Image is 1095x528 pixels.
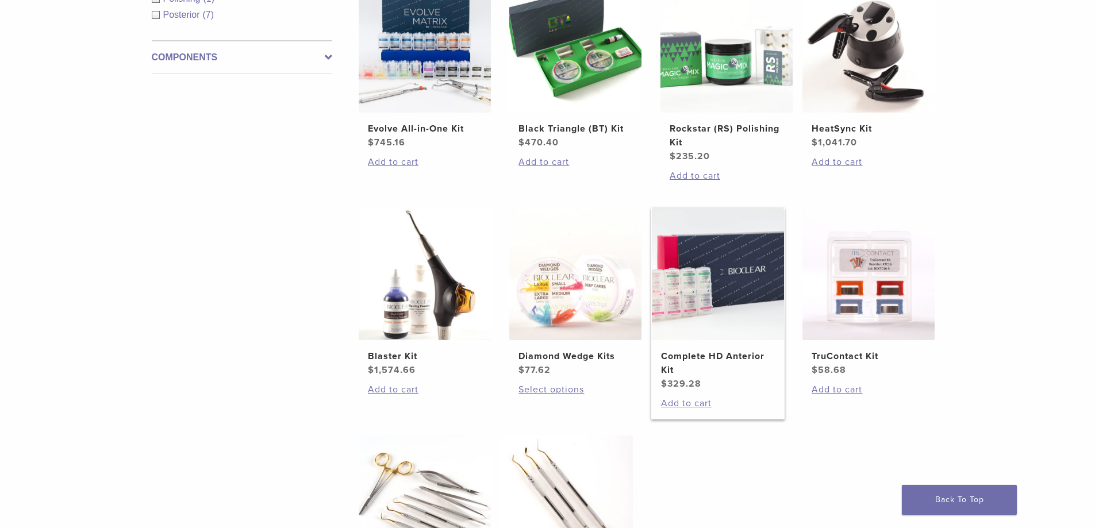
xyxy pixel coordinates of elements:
[368,155,482,169] a: Add to cart: “Evolve All-in-One Kit”
[661,378,701,390] bdi: 329.28
[518,137,559,148] bdi: 470.40
[368,137,405,148] bdi: 745.16
[368,383,482,396] a: Add to cart: “Blaster Kit”
[518,155,632,169] a: Add to cart: “Black Triangle (BT) Kit”
[518,349,632,363] h2: Diamond Wedge Kits
[651,208,785,391] a: Complete HD Anterior KitComplete HD Anterior Kit $329.28
[670,169,783,183] a: Add to cart: “Rockstar (RS) Polishing Kit”
[812,364,846,376] bdi: 58.68
[368,364,416,376] bdi: 1,574.66
[812,137,857,148] bdi: 1,041.70
[518,364,551,376] bdi: 77.62
[368,364,374,376] span: $
[802,208,935,340] img: TruContact Kit
[812,155,925,169] a: Add to cart: “HeatSync Kit”
[163,10,203,20] span: Posterior
[359,208,491,340] img: Blaster Kit
[661,378,667,390] span: $
[652,208,784,340] img: Complete HD Anterior Kit
[902,485,1017,515] a: Back To Top
[670,122,783,149] h2: Rockstar (RS) Polishing Kit
[661,349,775,377] h2: Complete HD Anterior Kit
[518,122,632,136] h2: Black Triangle (BT) Kit
[812,137,818,148] span: $
[358,208,492,377] a: Blaster KitBlaster Kit $1,574.66
[203,10,214,20] span: (7)
[368,349,482,363] h2: Blaster Kit
[802,208,936,377] a: TruContact KitTruContact Kit $58.68
[509,208,643,377] a: Diamond Wedge KitsDiamond Wedge Kits $77.62
[518,383,632,396] a: Select options for “Diamond Wedge Kits”
[661,396,775,410] a: Add to cart: “Complete HD Anterior Kit”
[812,383,925,396] a: Add to cart: “TruContact Kit”
[670,151,676,162] span: $
[518,364,525,376] span: $
[368,122,482,136] h2: Evolve All-in-One Kit
[518,137,525,148] span: $
[368,137,374,148] span: $
[152,51,332,64] label: Components
[812,122,925,136] h2: HeatSync Kit
[509,208,641,340] img: Diamond Wedge Kits
[812,364,818,376] span: $
[670,151,710,162] bdi: 235.20
[812,349,925,363] h2: TruContact Kit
